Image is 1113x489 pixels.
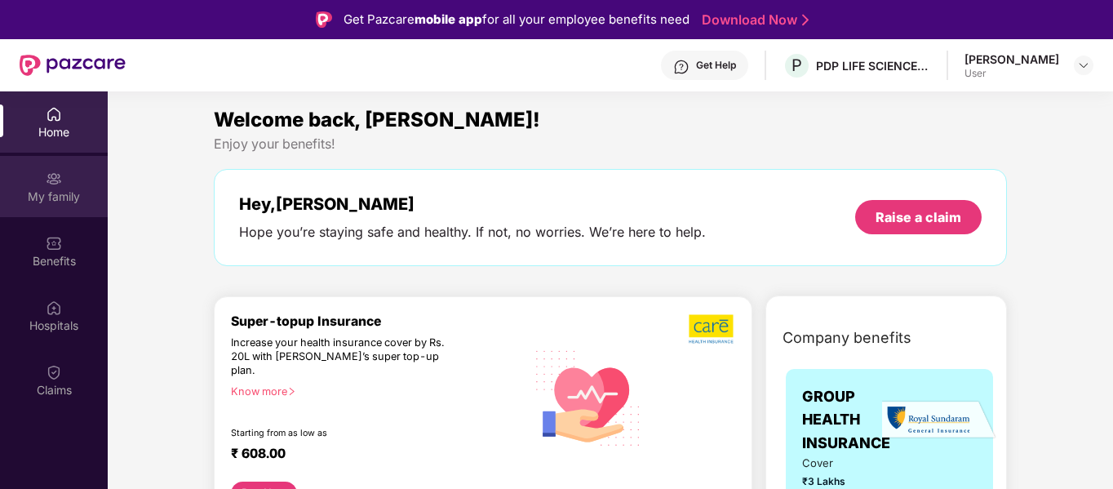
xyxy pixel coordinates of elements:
img: Logo [316,11,332,28]
div: Hope you’re staying safe and healthy. If not, no worries. We’re here to help. [239,224,706,241]
img: svg+xml;base64,PHN2ZyBpZD0iSG9zcGl0YWxzIiB4bWxucz0iaHR0cDovL3d3dy53My5vcmcvMjAwMC9zdmciIHdpZHRoPS... [46,300,62,316]
span: P [792,56,802,75]
div: PDP LIFE SCIENCE LOGISTICS INDIA PRIVATE LIMITED [816,58,930,73]
div: Get Help [696,59,736,72]
img: svg+xml;base64,PHN2ZyB4bWxucz0iaHR0cDovL3d3dy53My5vcmcvMjAwMC9zdmciIHhtbG5zOnhsaW5rPSJodHRwOi8vd3... [525,333,652,461]
div: Enjoy your benefits! [214,136,1007,153]
span: Cover [802,455,879,472]
span: Company benefits [783,327,911,349]
div: Get Pazcare for all your employee benefits need [344,10,690,29]
a: Download Now [702,11,804,29]
img: svg+xml;base64,PHN2ZyB3aWR0aD0iMjAiIGhlaWdodD0iMjAiIHZpZXdCb3g9IjAgMCAyMCAyMCIgZmlsbD0ibm9uZSIgeG... [46,171,62,187]
strong: mobile app [415,11,482,27]
img: insurerLogo [882,400,996,440]
img: svg+xml;base64,PHN2ZyBpZD0iQmVuZWZpdHMiIHhtbG5zPSJodHRwOi8vd3d3LnczLm9yZy8yMDAwL3N2ZyIgd2lkdGg9Ij... [46,235,62,251]
div: Super-topup Insurance [231,313,525,329]
div: Know more [231,385,516,397]
img: svg+xml;base64,PHN2ZyBpZD0iQ2xhaW0iIHhtbG5zPSJodHRwOi8vd3d3LnczLm9yZy8yMDAwL3N2ZyIgd2lkdGg9IjIwIi... [46,364,62,380]
div: Hey, [PERSON_NAME] [239,194,706,214]
div: User [964,67,1059,80]
span: ₹3 Lakhs [802,473,879,489]
img: b5dec4f62d2307b9de63beb79f102df3.png [689,313,735,345]
img: svg+xml;base64,PHN2ZyBpZD0iSGVscC0zMngzMiIgeG1sbnM9Imh0dHA6Ly93d3cudzMub3JnLzIwMDAvc3ZnIiB3aWR0aD... [673,59,690,75]
span: right [287,387,296,396]
div: ₹ 608.00 [231,446,509,465]
div: [PERSON_NAME] [964,51,1059,67]
img: svg+xml;base64,PHN2ZyBpZD0iRHJvcGRvd24tMzJ4MzIiIHhtbG5zPSJodHRwOi8vd3d3LnczLm9yZy8yMDAwL3N2ZyIgd2... [1077,59,1090,72]
img: svg+xml;base64,PHN2ZyBpZD0iSG9tZSIgeG1sbnM9Imh0dHA6Ly93d3cudzMub3JnLzIwMDAvc3ZnIiB3aWR0aD0iMjAiIG... [46,106,62,122]
img: Stroke [802,11,809,29]
div: Increase your health insurance cover by Rs. 20L with [PERSON_NAME]’s super top-up plan. [231,336,455,378]
span: Welcome back, [PERSON_NAME]! [214,108,540,131]
span: GROUP HEALTH INSURANCE [802,385,890,455]
div: Starting from as low as [231,428,456,439]
img: New Pazcare Logo [20,55,126,76]
div: Raise a claim [876,208,961,226]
